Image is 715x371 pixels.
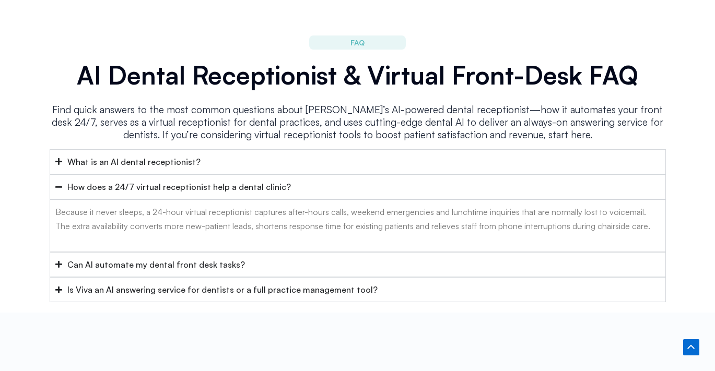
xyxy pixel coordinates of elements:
div: Accordion. Open links with Enter or Space, close with Escape, and navigate with Arrow Keys [50,149,666,303]
summary: How does a 24/7 virtual receptionist help a dental clinic? [50,174,666,199]
p: Because it never sleeps, a 24-hour virtual receptionist captures after-hours calls, weekend emerg... [55,205,660,233]
h2: AI Dental Receptionist & Virtual Front-Desk FAQ [50,60,666,90]
span: FAQ [350,37,365,49]
div: What is an AI dental receptionist? [67,155,201,169]
p: Find quick answers to the most common questions about [PERSON_NAME]’s AI-powered dental reception... [50,103,666,141]
summary: Can AI automate my dental front desk tasks? [50,252,666,277]
div: How does a 24/7 virtual receptionist help a dental clinic? [67,180,291,194]
summary: What is an AI dental receptionist? [50,149,666,174]
div: Can AI automate my dental front desk tasks? [67,258,245,271]
div: Is Viva an AI answering service for dentists or a full practice management tool? [67,283,378,296]
summary: Is Viva an AI answering service for dentists or a full practice management tool? [50,277,666,302]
